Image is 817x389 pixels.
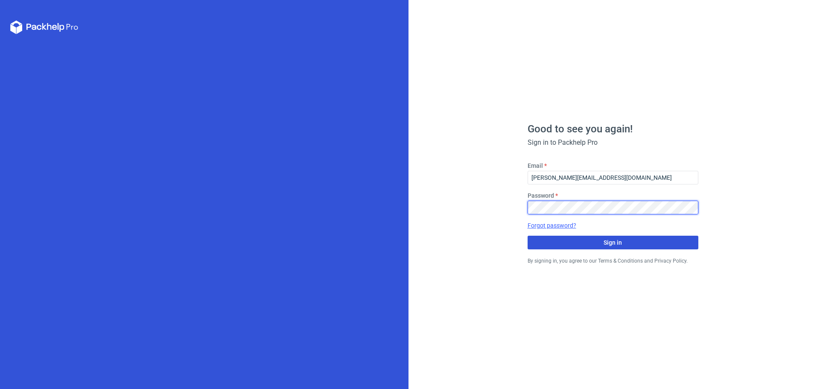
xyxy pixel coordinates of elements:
[604,240,622,246] span: Sign in
[528,161,543,170] label: Email
[528,236,698,249] button: Sign in
[528,191,554,200] label: Password
[528,258,688,264] small: By signing in, you agree to our Terms & Conditions and Privacy Policy.
[10,20,79,34] svg: Packhelp Pro
[528,221,576,230] a: Forgot password?
[528,124,698,134] h1: Good to see you again!
[528,137,698,148] div: Sign in to Packhelp Pro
